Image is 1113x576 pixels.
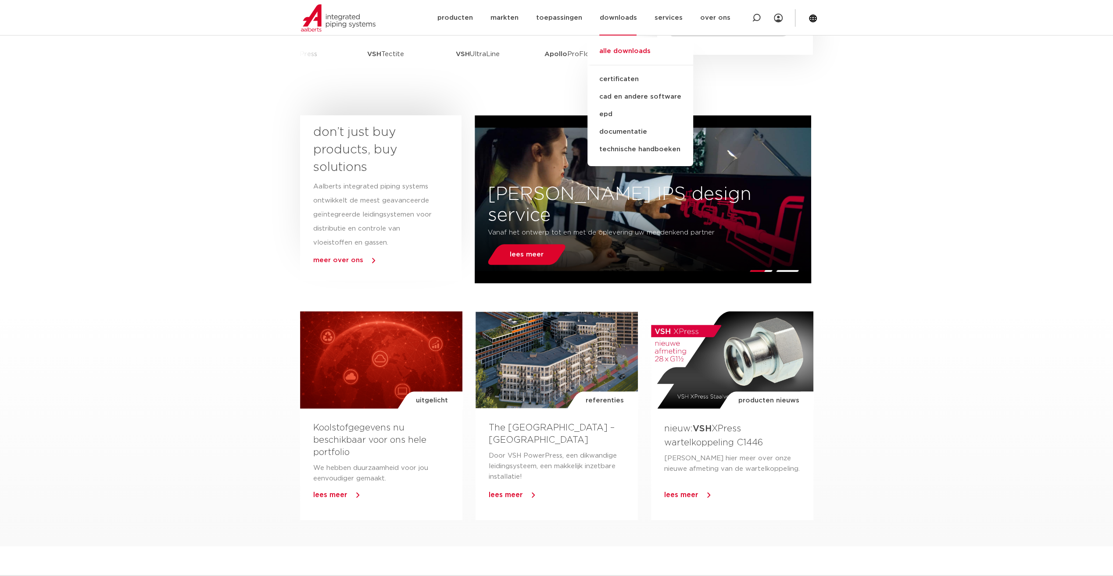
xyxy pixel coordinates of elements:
[313,257,363,263] a: meer over ons
[510,251,544,258] span: lees meer
[664,453,800,474] p: [PERSON_NAME] hier meer over onze nieuwe afmeting van de wartelkoppeling.
[489,491,523,498] a: lees meer
[486,244,568,265] a: lees meer
[475,184,811,226] h3: [PERSON_NAME] IPS design service
[456,51,470,57] strong: VSH
[313,180,433,250] p: Aalberts integrated piping systems ontwikkelt de meest geavanceerde geïntegreerde leidingsystemen...
[664,491,698,498] a: lees meer
[489,423,615,444] a: The [GEOGRAPHIC_DATA] – [GEOGRAPHIC_DATA]
[367,27,404,82] p: Tectite
[313,491,347,498] a: lees meer
[738,391,799,410] span: producten nieuws
[587,46,693,65] a: alle downloads
[587,71,693,88] a: certificaten
[313,423,426,457] a: Koolstofgegevens nu beschikbaar voor ons hele portfolio
[313,124,433,176] h3: don’t just buy products, buy solutions
[587,106,693,123] a: epd
[664,424,763,447] a: nieuw:VSHXPress wartelkoppeling C1446
[544,51,567,57] strong: Apollo
[667,14,802,36] a: naar product catalogus
[587,123,693,141] a: documentatie
[456,27,500,82] p: UltraLine
[488,226,745,240] p: Vanaf het ontwerp tot en met de oplevering uw meedenkend partner
[416,391,448,410] span: uitgelicht
[749,270,773,272] li: Page dot 1
[489,451,625,482] p: Door VSH PowerPress, een dikwandige leidingsysteem, een makkelijk inzetbare installatie!
[776,270,799,272] li: Page dot 2
[544,27,595,82] p: ProFlow
[585,391,623,410] span: referenties
[693,424,712,433] strong: VSH
[587,141,693,158] a: technische handboeken
[587,88,693,106] a: cad en andere software
[367,51,381,57] strong: VSH
[313,463,449,484] p: We hebben duurzaamheid voor jou eenvoudiger gemaakt.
